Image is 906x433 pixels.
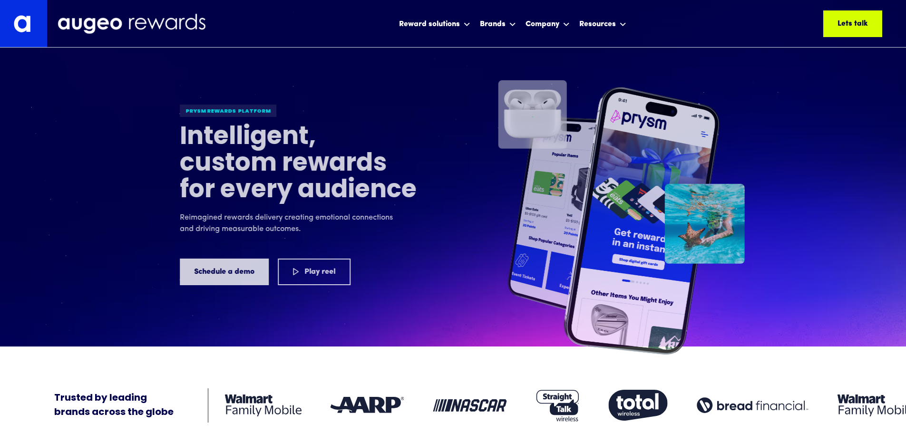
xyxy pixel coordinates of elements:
[823,10,882,37] a: Lets talk
[180,124,418,204] h1: Intelligent, custom rewards for every audience
[399,19,460,30] div: Reward solutions
[180,258,269,285] a: Schedule a demo
[225,395,302,416] img: Client logo: Walmart Family Mobile
[523,11,572,36] div: Company
[477,11,518,36] div: Brands
[579,19,616,30] div: Resources
[180,104,276,116] div: Prysm Rewards platform
[480,19,506,30] div: Brands
[180,212,399,234] p: Reimagined rewards delivery creating emotional connections and driving measurable outcomes.
[397,11,473,36] div: Reward solutions
[526,19,559,30] div: Company
[577,11,629,36] div: Resources
[278,258,351,285] a: Play reel
[54,391,174,420] div: Trusted by leading brands across the globe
